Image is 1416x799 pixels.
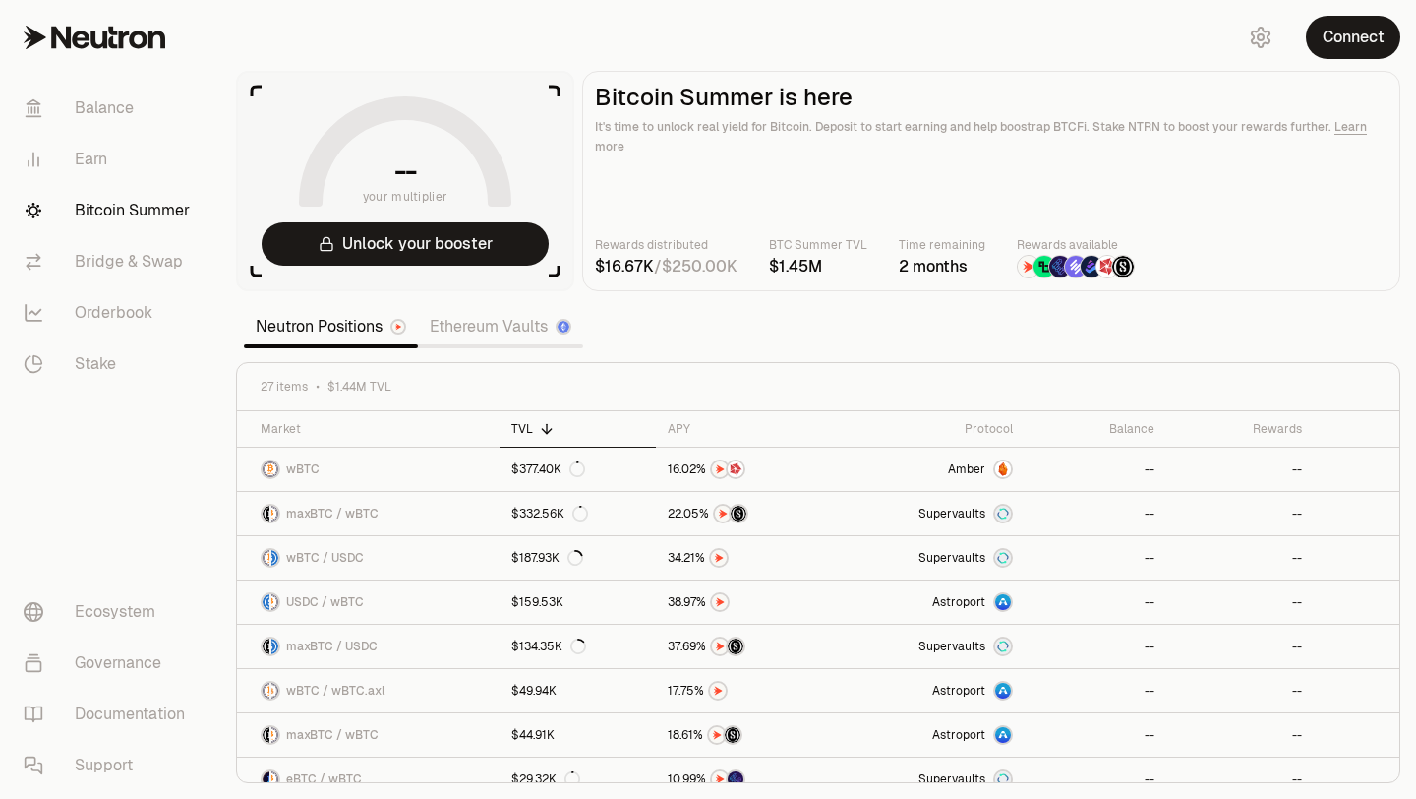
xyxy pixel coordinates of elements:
[712,771,728,787] img: NTRN
[8,638,212,689] a: Governance
[668,504,828,523] button: NTRNStructured Points
[712,639,728,654] img: NTRN
[656,448,840,491] a: NTRNMars Fragments
[1166,625,1314,668] a: --
[8,185,212,236] a: Bitcoin Summer
[1166,669,1314,712] a: --
[595,235,737,255] p: Rewards distributed
[286,550,364,566] span: wBTC / USDC
[1178,421,1302,437] div: Rewards
[1025,536,1166,580] a: --
[511,506,588,522] div: $332.56K
[8,740,212,791] a: Support
[1081,256,1102,277] img: Bedrock Diamonds
[709,727,725,743] img: NTRN
[1166,448,1314,491] a: --
[558,321,569,333] img: Ethereum Logo
[995,461,1011,477] img: Amber
[918,639,985,654] span: Supervaults
[1025,669,1166,712] a: --
[511,771,580,787] div: $29.32K
[1025,448,1166,491] a: --
[1036,421,1154,437] div: Balance
[8,338,212,390] a: Stake
[271,594,278,610] img: wBTC Logo
[271,683,278,699] img: wBTC.axl Logo
[1065,256,1087,277] img: Solv Points
[728,461,743,477] img: Mars Fragments
[418,307,583,346] a: Ethereum Vaults
[710,683,726,699] img: NTRN
[237,625,500,668] a: maxBTC LogoUSDC LogomaxBTC / USDC
[711,550,727,566] img: NTRN
[932,727,985,743] span: Astroport
[656,669,840,712] a: NTRN
[595,117,1387,156] p: It's time to unlock real yield for Bitcoin. Deposit to start earning and help boostrap BTCFi. Sta...
[841,536,1025,580] a: SupervaultsSupervaults
[327,379,391,395] span: $1.44M TVL
[286,727,379,743] span: maxBTC / wBTC
[668,637,828,656] button: NTRNStructured Points
[1025,713,1166,757] a: --
[286,461,320,477] span: wBTC
[725,727,740,743] img: Structured Points
[595,84,1387,111] h2: Bitcoin Summer is here
[511,639,586,654] div: $134.35K
[392,321,404,333] img: Neutron Logo
[595,255,737,278] div: /
[237,713,500,757] a: maxBTC LogowBTC LogomaxBTC / wBTC
[769,235,867,255] p: BTC Summer TVL
[500,625,656,668] a: $134.35K
[995,506,1011,522] img: Supervaults
[995,771,1011,787] img: Supervaults
[8,236,212,287] a: Bridge & Swap
[286,594,364,610] span: USDC / wBTC
[995,639,1011,654] img: Supervaults
[841,492,1025,535] a: SupervaultsSupervaults
[1025,625,1166,668] a: --
[918,550,985,566] span: Supervaults
[263,594,269,610] img: USDC Logo
[511,727,555,743] div: $44.91K
[1025,492,1166,535] a: --
[511,461,585,477] div: $377.40K
[500,492,656,535] a: $332.56K
[853,421,1013,437] div: Protocol
[1306,16,1400,59] button: Connect
[237,669,500,712] a: wBTC LogowBTC.axl LogowBTC / wBTC.axl
[511,594,563,610] div: $159.53K
[899,235,985,255] p: Time remaining
[932,683,985,699] span: Astroport
[841,669,1025,712] a: Astroport
[668,460,828,479] button: NTRNMars Fragments
[668,592,828,612] button: NTRN
[8,586,212,638] a: Ecosystem
[1166,492,1314,535] a: --
[668,725,828,745] button: NTRNStructured Points
[1112,256,1134,277] img: Structured Points
[918,506,985,522] span: Supervaults
[271,639,278,654] img: USDC Logo
[712,594,728,610] img: NTRN
[1096,256,1118,277] img: Mars Fragments
[271,550,278,566] img: USDC Logo
[286,639,378,654] span: maxBTC / USDC
[237,581,500,624] a: USDC LogowBTC LogoUSDC / wBTC
[1166,536,1314,580] a: --
[841,713,1025,757] a: Astroport
[394,155,417,187] h1: --
[263,771,269,787] img: eBTC Logo
[656,536,840,580] a: NTRN
[500,581,656,624] a: $159.53K
[731,506,746,522] img: Structured Points
[500,713,656,757] a: $44.91K
[263,506,269,522] img: maxBTC Logo
[841,581,1025,624] a: Astroport
[841,448,1025,491] a: AmberAmber
[271,771,278,787] img: wBTC Logo
[899,255,985,278] div: 2 months
[668,421,828,437] div: APY
[1166,713,1314,757] a: --
[1166,581,1314,624] a: --
[8,134,212,185] a: Earn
